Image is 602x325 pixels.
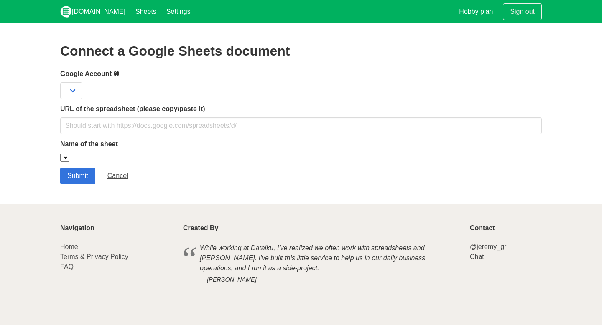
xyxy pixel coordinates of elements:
[60,69,542,79] label: Google Account
[503,3,542,20] a: Sign out
[60,139,542,149] label: Name of the sheet
[470,253,484,260] a: Chat
[60,104,542,114] label: URL of the spreadsheet (please copy/paste it)
[470,243,506,250] a: @jeremy_gr
[60,243,78,250] a: Home
[183,242,460,286] blockquote: While working at Dataiku, I've realized we often work with spreadsheets and [PERSON_NAME]. I've b...
[60,263,74,270] a: FAQ
[60,168,95,184] input: Submit
[183,224,460,232] p: Created By
[200,275,443,284] cite: [PERSON_NAME]
[60,117,542,134] input: Should start with https://docs.google.com/spreadsheets/d/
[470,224,542,232] p: Contact
[60,6,72,18] img: logo_v2_white.png
[60,43,542,58] h2: Connect a Google Sheets document
[60,253,128,260] a: Terms & Privacy Policy
[60,224,173,232] p: Navigation
[100,168,135,184] a: Cancel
